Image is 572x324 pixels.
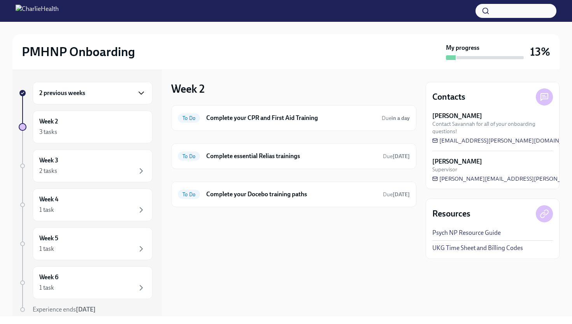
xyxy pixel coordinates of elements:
strong: [PERSON_NAME] [432,112,482,120]
a: To DoComplete your CPR and First Aid TrainingDuein a day [178,112,410,124]
a: Week 61 task [19,266,153,299]
h6: Complete your CPR and First Aid Training [206,114,375,122]
strong: [DATE] [393,153,410,160]
strong: [DATE] [76,306,96,313]
h6: Week 6 [39,273,58,282]
span: September 27th, 2025 10:00 [383,153,410,160]
span: Due [383,153,410,160]
h3: Week 2 [171,82,205,96]
a: To DoComplete essential Relias trainingsDue[DATE] [178,150,410,162]
div: 2 previous weeks [33,82,153,104]
h6: Week 3 [39,156,58,165]
h3: 13% [530,45,550,59]
div: 1 task [39,206,54,214]
a: Week 51 task [19,227,153,260]
div: 2 tasks [39,167,57,175]
span: Contact Savannah for all of your onboarding questions! [432,120,553,135]
h4: Contacts [432,91,465,103]
strong: [PERSON_NAME] [432,157,482,166]
a: To DoComplete your Docebo training pathsDue[DATE] [178,188,410,201]
a: UKG Time Sheet and Billing Codes [432,244,523,252]
span: To Do [178,192,200,197]
div: 1 task [39,283,54,292]
span: Due [383,191,410,198]
a: Week 32 tasks [19,150,153,182]
h6: Week 4 [39,195,58,204]
div: 1 task [39,245,54,253]
span: To Do [178,153,200,159]
strong: in a day [391,115,410,121]
h6: Complete your Docebo training paths [206,190,377,199]
a: Week 41 task [19,188,153,221]
h6: 2 previous weeks [39,89,85,97]
strong: My progress [446,44,479,52]
span: September 30th, 2025 10:00 [383,191,410,198]
a: Week 23 tasks [19,111,153,143]
a: Psych NP Resource Guide [432,229,501,237]
h6: Complete essential Relias trainings [206,152,377,160]
span: Supervisor [432,166,457,173]
span: Due [382,115,410,121]
div: 3 tasks [39,128,57,136]
span: To Do [178,115,200,121]
h6: Week 5 [39,234,58,243]
h4: Resources [432,208,470,220]
img: CharlieHealth [16,5,59,17]
h6: Week 2 [39,117,58,126]
span: September 26th, 2025 10:00 [382,114,410,122]
strong: [DATE] [393,191,410,198]
span: Experience ends [33,306,96,313]
h2: PMHNP Onboarding [22,44,135,60]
